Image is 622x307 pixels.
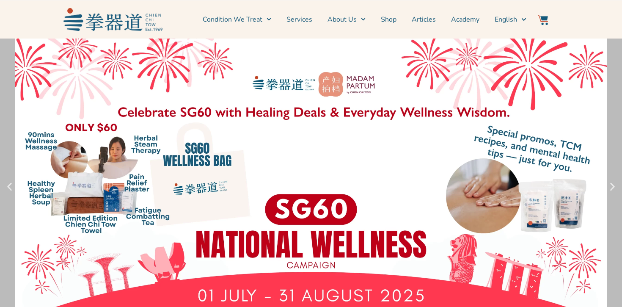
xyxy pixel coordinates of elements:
[286,9,312,30] a: Services
[451,9,479,30] a: Academy
[495,14,517,25] span: English
[4,182,15,192] div: Previous slide
[167,9,526,30] nav: Menu
[607,182,618,192] div: Next slide
[495,9,526,30] a: English
[412,9,436,30] a: Articles
[328,9,366,30] a: About Us
[381,9,396,30] a: Shop
[203,9,271,30] a: Condition We Treat
[538,15,548,25] img: Website Icon-03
